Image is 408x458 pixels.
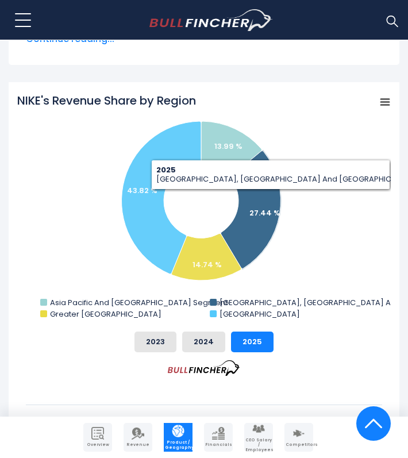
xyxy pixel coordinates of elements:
p: The above chart shows NIKE's revenue percentage share by geographical region. [26,414,382,428]
a: Company Overview [83,423,112,452]
button: 2025 [231,332,274,352]
svg: NIKE's Revenue Share by Region [17,93,391,322]
text: 13.99 % [214,141,243,152]
span: Product / Geography [165,440,191,450]
a: Go to homepage [149,9,273,31]
text: [GEOGRAPHIC_DATA] [220,309,300,320]
img: bullfincher logo [149,9,273,31]
span: Revenue [125,442,151,447]
a: Company Employees [244,423,273,452]
a: Company Product/Geography [164,423,193,452]
span: Competitors [286,442,312,447]
a: Company Competitors [284,423,313,452]
span: CEO Salary / Employees [245,438,272,452]
text: Asia Pacific And [GEOGRAPHIC_DATA] Segment [50,297,228,308]
text: 43.82 % [127,185,157,196]
tspan: NIKE's Revenue Share by Region [17,93,196,109]
span: Financials [205,442,232,447]
text: Greater [GEOGRAPHIC_DATA] [50,309,161,320]
a: Company Financials [204,423,233,452]
text: 14.74 % [193,259,222,270]
button: 2024 [182,332,225,352]
button: 2023 [134,332,176,352]
text: 27.44 % [249,207,280,218]
span: Overview [84,442,111,447]
a: Company Revenue [124,423,152,452]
